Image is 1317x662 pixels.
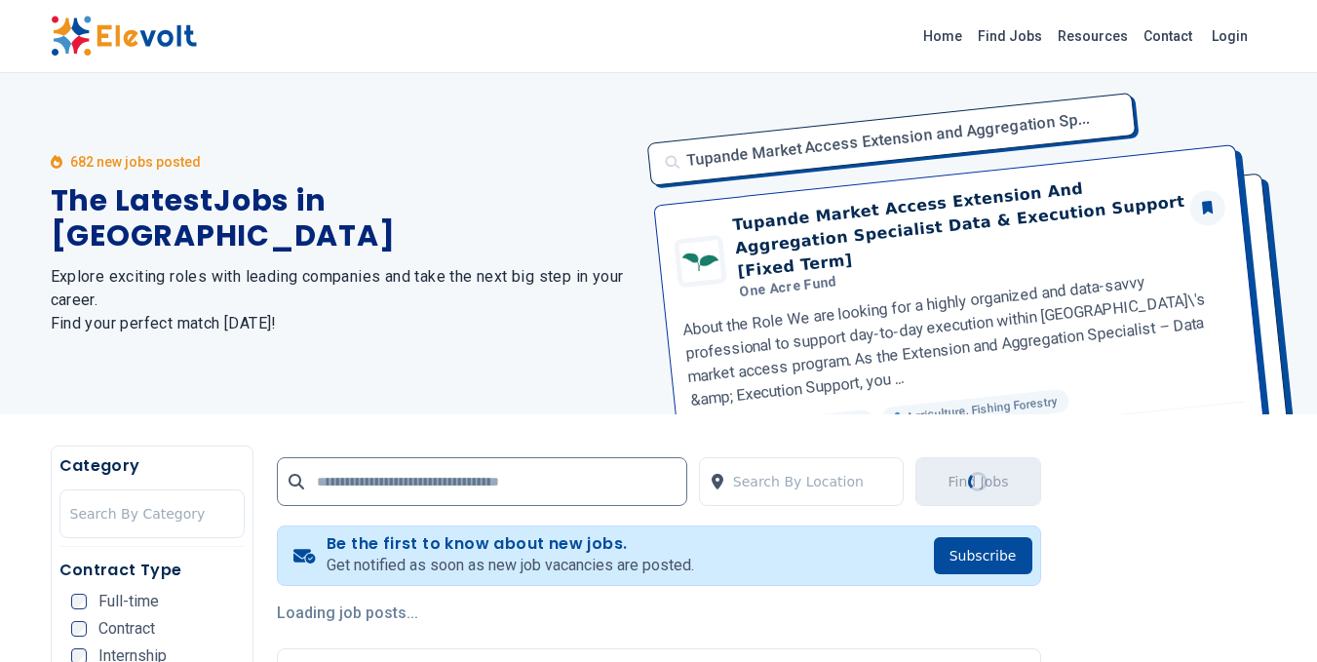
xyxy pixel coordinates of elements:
p: Get notified as soon as new job vacancies are posted. [327,554,694,577]
span: Contract [98,621,155,637]
h5: Contract Type [59,559,245,582]
input: Full-time [71,594,87,609]
a: Find Jobs [970,20,1050,52]
button: Find JobsLoading... [915,457,1040,506]
h4: Be the first to know about new jobs. [327,534,694,554]
a: Home [915,20,970,52]
p: 682 new jobs posted [70,152,201,172]
img: Elevolt [51,16,197,57]
div: Loading... [968,471,989,492]
h2: Explore exciting roles with leading companies and take the next big step in your career. Find you... [51,265,636,335]
h1: The Latest Jobs in [GEOGRAPHIC_DATA] [51,183,636,253]
p: Loading job posts... [277,602,1041,625]
a: Contact [1136,20,1200,52]
input: Contract [71,621,87,637]
a: Login [1200,17,1259,56]
span: Full-time [98,594,159,609]
h5: Category [59,454,245,478]
a: Resources [1050,20,1136,52]
button: Subscribe [934,537,1032,574]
